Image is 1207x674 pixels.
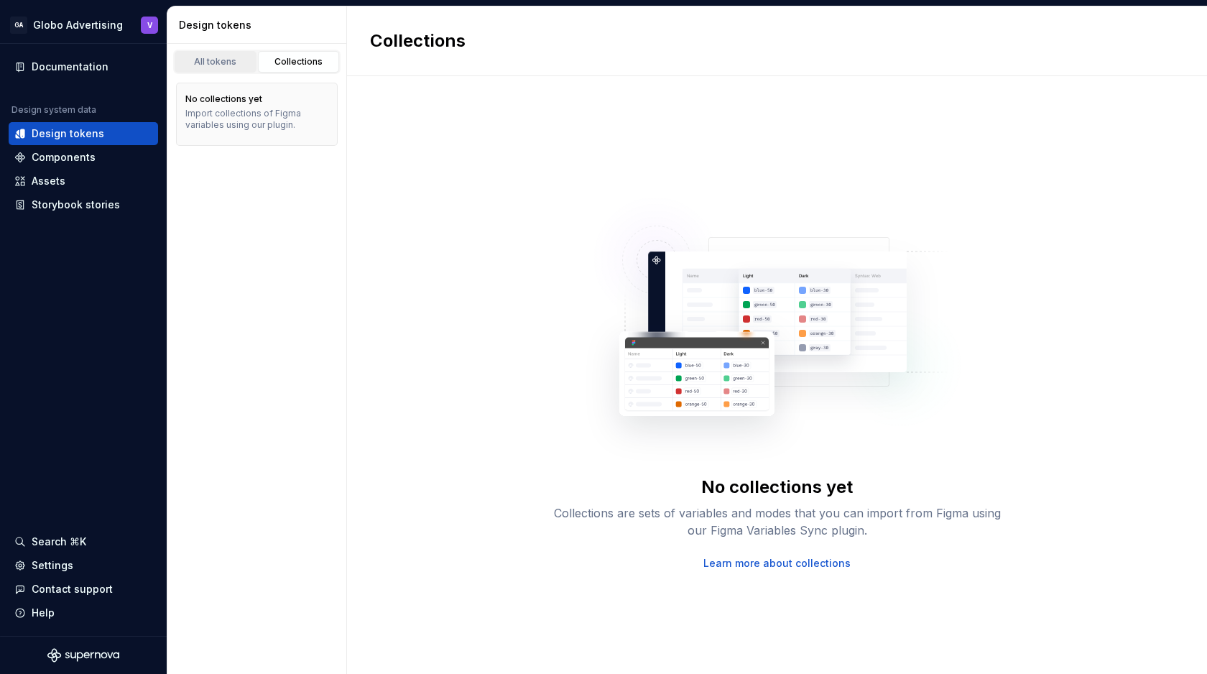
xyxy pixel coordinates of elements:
div: V [147,19,152,31]
svg: Supernova Logo [47,648,119,663]
a: Documentation [9,55,158,78]
div: Help [32,606,55,620]
div: Search ⌘K [32,535,86,549]
div: Components [32,150,96,165]
div: Design tokens [179,18,341,32]
div: Settings [32,558,73,573]
button: Search ⌘K [9,530,158,553]
div: Design tokens [32,126,104,141]
div: No collections yet [701,476,853,499]
div: Assets [32,174,65,188]
button: GAGlobo AdvertisingV [3,9,164,40]
a: Design tokens [9,122,158,145]
button: Help [9,601,158,624]
div: GA [10,17,27,34]
div: All tokens [180,56,251,68]
h2: Collections [370,29,466,52]
a: Components [9,146,158,169]
button: Contact support [9,578,158,601]
div: Collections are sets of variables and modes that you can import from Figma using our Figma Variab... [547,504,1007,539]
div: Documentation [32,60,108,74]
div: No collections yet [185,93,262,105]
a: Storybook stories [9,193,158,216]
a: Learn more about collections [703,556,851,571]
div: Storybook stories [32,198,120,212]
a: Settings [9,554,158,577]
div: Contact support [32,582,113,596]
div: Design system data [11,104,96,116]
a: Assets [9,170,158,193]
div: Globo Advertising [33,18,123,32]
div: Collections [263,56,335,68]
div: Import collections of Figma variables using our plugin. [185,108,328,131]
